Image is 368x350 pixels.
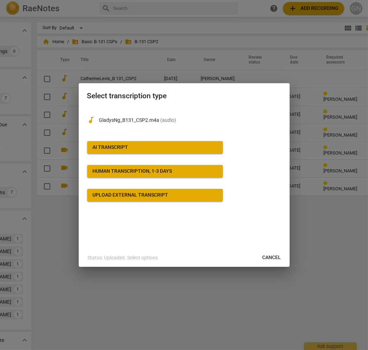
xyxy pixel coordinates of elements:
div: AI Transcript [93,144,128,151]
button: AI Transcript [87,141,223,154]
p: GladysNg_B131_CSP2.m4a(audio) [99,117,281,124]
span: Cancel [263,254,281,261]
button: Upload external transcript [87,189,223,202]
div: Upload external transcript [93,192,168,199]
span: audiotrack [87,116,96,124]
h2: Select transcription type [87,92,281,100]
button: Cancel [257,251,287,264]
p: Status: Uploaded. Select options [88,254,158,262]
div: Human transcription, 1-3 days [93,168,172,175]
span: ( audio ) [161,117,176,123]
button: Human transcription, 1-3 days [87,165,223,178]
